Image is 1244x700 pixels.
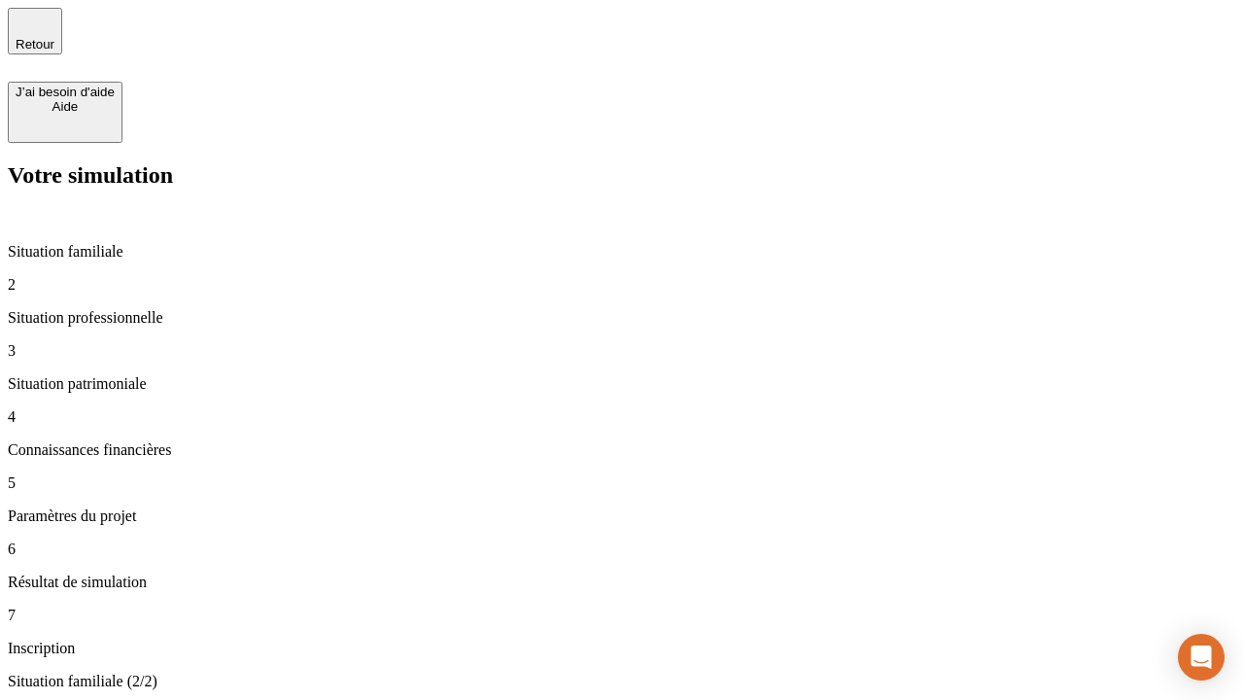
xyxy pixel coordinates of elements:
p: Résultat de simulation [8,574,1236,591]
button: Retour [8,8,62,54]
p: Inscription [8,640,1236,657]
span: Retour [16,37,54,52]
p: 6 [8,541,1236,558]
p: 4 [8,408,1236,426]
p: 7 [8,607,1236,624]
p: 2 [8,276,1236,294]
p: Situation familiale (2/2) [8,673,1236,690]
div: Aide [16,99,115,114]
p: 5 [8,474,1236,492]
p: Paramètres du projet [8,507,1236,525]
div: J’ai besoin d'aide [16,85,115,99]
h2: Votre simulation [8,162,1236,189]
p: Situation familiale [8,243,1236,261]
button: J’ai besoin d'aideAide [8,82,122,143]
p: Situation professionnelle [8,309,1236,327]
p: Connaissances financières [8,441,1236,459]
p: Situation patrimoniale [8,375,1236,393]
div: Open Intercom Messenger [1178,634,1225,681]
p: 3 [8,342,1236,360]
